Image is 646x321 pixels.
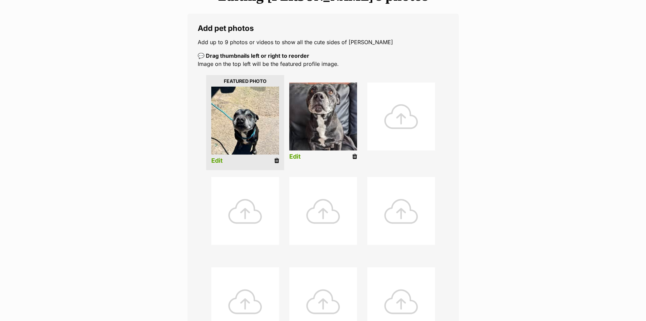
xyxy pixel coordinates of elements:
[198,24,449,33] legend: Add pet photos
[289,83,357,150] img: listing photo
[198,52,309,59] b: 💬 Drag thumbnails left or right to reorder
[211,157,223,164] a: Edit
[289,153,301,160] a: Edit
[211,87,279,155] img: listing photo
[198,38,449,46] p: Add up to 9 photos or videos to show all the cute sides of [PERSON_NAME]
[198,52,449,68] p: Image on the top left will be the featured profile image.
